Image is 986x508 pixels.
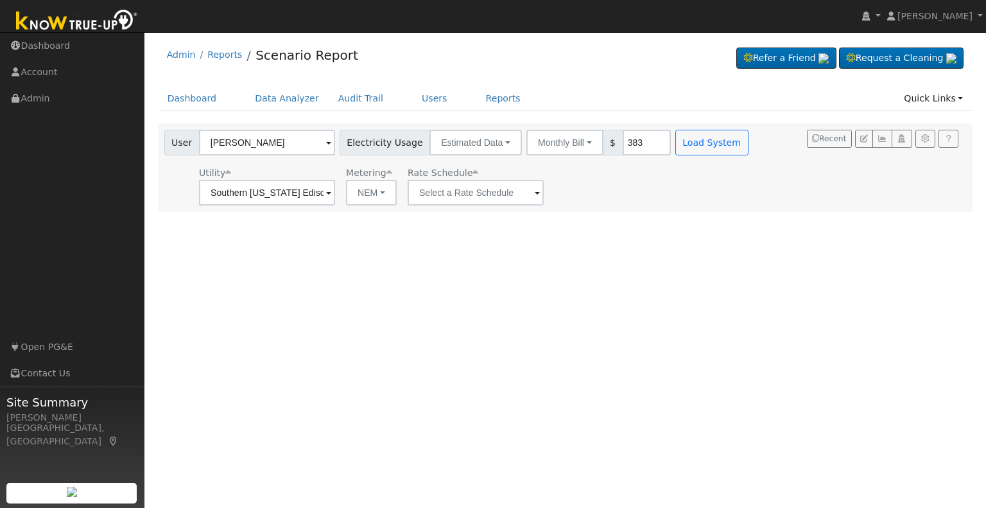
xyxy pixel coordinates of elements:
a: Request a Cleaning [839,48,964,69]
span: Alias: None [408,168,478,178]
a: Scenario Report [255,48,358,63]
span: User [164,130,200,155]
div: [PERSON_NAME] [6,411,137,425]
button: Recent [807,130,852,148]
button: Login As [892,130,912,148]
div: Utility [199,166,335,180]
div: [GEOGRAPHIC_DATA], [GEOGRAPHIC_DATA] [6,421,137,448]
img: retrieve [818,53,829,64]
div: Metering [346,166,397,180]
input: Select a Rate Schedule [408,180,544,206]
button: NEM [346,180,397,206]
a: Audit Trail [329,87,393,110]
input: Select a User [199,130,335,155]
a: Help Link [938,130,958,148]
a: Quick Links [894,87,973,110]
button: Multi-Series Graph [872,130,892,148]
button: Monthly Bill [526,130,603,155]
button: Edit User [855,130,873,148]
a: Dashboard [158,87,227,110]
a: Data Analyzer [245,87,329,110]
a: Refer a Friend [736,48,836,69]
button: Settings [915,130,935,148]
input: Select a Utility [199,180,335,206]
a: Map [108,436,119,446]
span: [PERSON_NAME] [897,11,973,21]
span: Site Summary [6,394,137,411]
button: Load System [675,130,748,155]
span: Electricity Usage [340,130,430,155]
img: retrieve [67,487,77,497]
a: Admin [167,49,196,60]
a: Users [412,87,457,110]
button: Estimated Data [429,130,522,155]
a: Reports [476,87,530,110]
a: Reports [207,49,242,60]
img: Know True-Up [10,7,144,36]
img: retrieve [946,53,956,64]
span: $ [603,130,623,155]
